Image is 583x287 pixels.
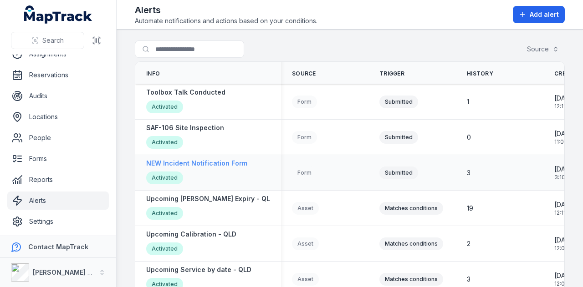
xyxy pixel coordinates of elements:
[28,243,88,251] strong: Contact MapTrack
[42,36,64,45] span: Search
[292,166,317,179] div: Form
[554,103,576,110] span: 12:11 pm
[554,174,576,181] span: 3:10 pm
[7,150,109,168] a: Forms
[146,136,183,149] div: Activated
[554,209,576,217] span: 12:11 pm
[467,133,471,142] span: 0
[467,204,473,213] span: 19
[554,236,578,245] span: [DATE]
[379,70,404,77] span: Trigger
[379,202,443,215] div: Matches conditions
[146,194,275,222] a: Upcoming [PERSON_NAME] Expiry - QLDActivated
[33,268,107,276] strong: [PERSON_NAME] Group
[554,94,576,103] span: [DATE]
[467,239,470,248] span: 2
[554,94,576,110] time: 21/08/2025, 12:11:51 pm
[292,131,317,144] div: Form
[554,200,576,217] time: 03/07/2025, 12:11:30 pm
[146,159,247,186] a: NEW Incident Notification FormActivated
[146,101,183,113] div: Activated
[292,237,319,250] div: Asset
[7,87,109,105] a: Audits
[554,165,576,174] span: [DATE]
[146,194,275,203] strong: Upcoming [PERSON_NAME] Expiry - QLD
[135,16,317,25] span: Automate notifications and actions based on your conditions.
[379,273,443,286] div: Matches conditions
[146,123,224,132] strong: SAF-106 Site Inspection
[554,200,576,209] span: [DATE]
[467,97,469,106] span: 1
[467,168,470,177] span: 3
[467,70,493,77] span: History
[379,166,418,179] div: Submitted
[146,88,225,116] a: Toolbox Talk ConductedActivated
[554,129,577,146] time: 19/08/2025, 11:00:53 am
[146,70,160,77] span: Info
[7,108,109,126] a: Locations
[146,207,183,220] div: Activated
[146,265,251,274] strong: Upcoming Service by date - QLD
[7,129,109,147] a: People
[379,96,418,108] div: Submitted
[379,131,418,144] div: Submitted
[379,237,443,250] div: Matches conditions
[135,4,317,16] h2: Alerts
[146,159,247,168] strong: NEW Incident Notification Form
[554,129,577,138] span: [DATE]
[292,96,317,108] div: Form
[146,242,183,255] div: Activated
[554,236,578,252] time: 03/07/2025, 12:09:11 pm
[513,6,565,23] button: Add alert
[7,191,109,210] a: Alerts
[146,88,225,97] strong: Toolbox Talk Conducted
[554,271,578,280] span: [DATE]
[11,32,84,49] button: Search
[7,171,109,189] a: Reports
[24,5,92,24] a: MapTrack
[7,66,109,84] a: Reservations
[7,212,109,231] a: Settings
[292,202,319,215] div: Asset
[554,165,576,181] time: 14/08/2025, 3:10:36 pm
[146,171,183,184] div: Activated
[292,70,316,77] span: Source
[146,230,236,239] strong: Upcoming Calibration - QLD
[554,245,578,252] span: 12:09 pm
[467,275,470,284] span: 3
[554,138,577,146] span: 11:00 am
[530,10,559,19] span: Add alert
[146,123,224,151] a: SAF-106 Site InspectionActivated
[146,230,236,257] a: Upcoming Calibration - QLDActivated
[521,40,565,58] button: Source
[292,273,319,286] div: Asset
